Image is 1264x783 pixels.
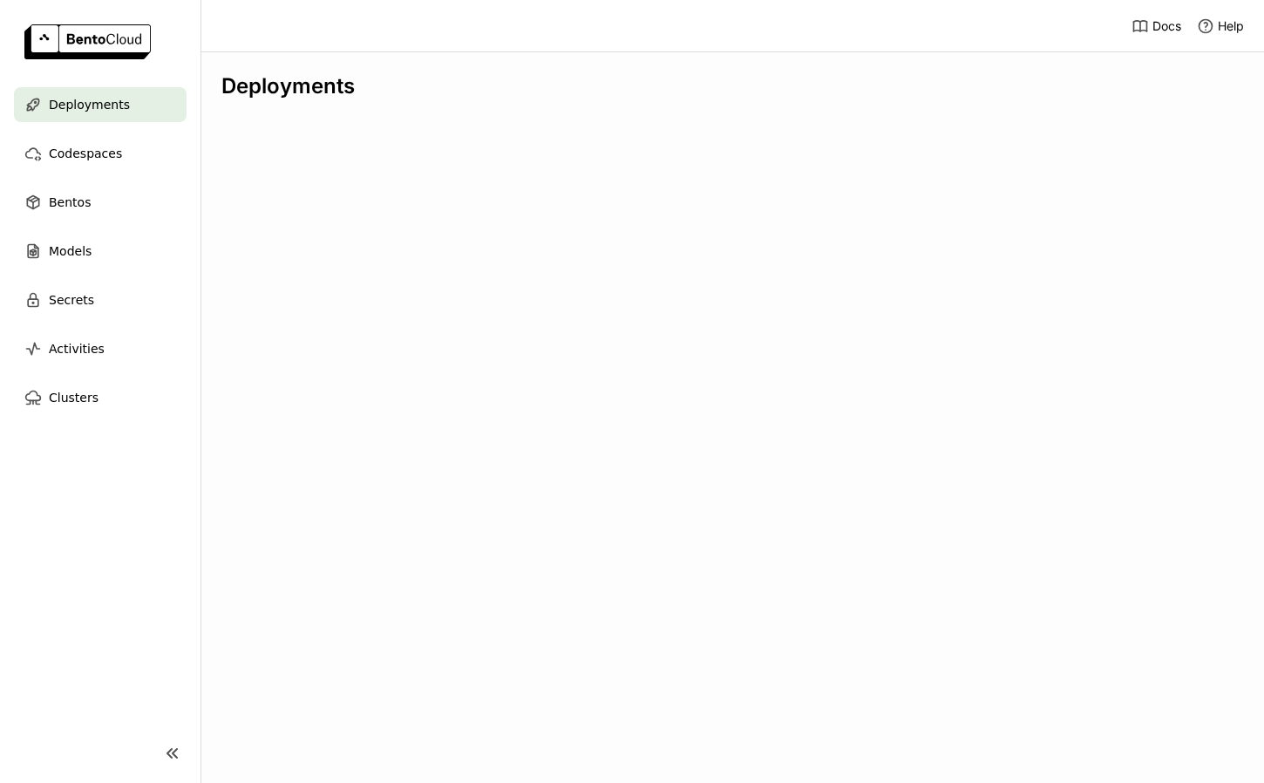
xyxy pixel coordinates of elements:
a: Docs [1131,17,1181,35]
a: Clusters [14,380,187,415]
span: Bentos [49,192,91,213]
a: Secrets [14,283,187,317]
div: Deployments [221,73,1243,99]
div: Help [1197,17,1244,35]
span: Activities [49,338,105,359]
span: Clusters [49,387,99,408]
span: Deployments [49,94,130,115]
a: Activities [14,331,187,366]
img: logo [24,24,151,59]
a: Models [14,234,187,269]
span: Secrets [49,289,94,310]
span: Help [1218,18,1244,34]
span: Codespaces [49,143,122,164]
span: Models [49,241,92,262]
a: Bentos [14,185,187,220]
span: Docs [1152,18,1181,34]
